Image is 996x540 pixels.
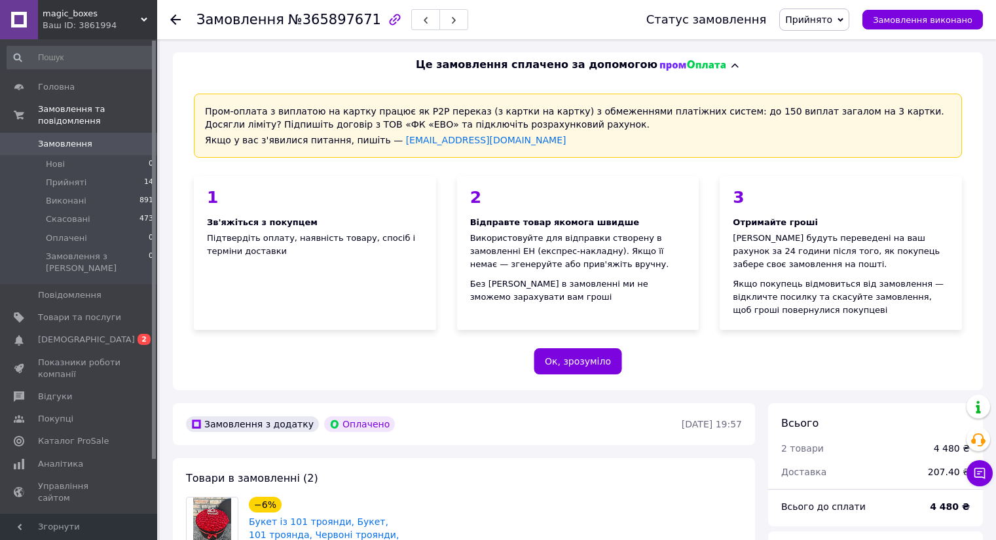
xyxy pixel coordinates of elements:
b: 4 480 ₴ [930,501,970,512]
span: 891 [139,195,153,207]
span: Виконані [46,195,86,207]
button: Замовлення виконано [862,10,983,29]
span: Головна [38,81,75,93]
span: Товари та послуги [38,312,121,323]
button: Чат з покупцем [967,460,993,486]
span: Всього до сплати [781,501,866,512]
span: Замовлення та повідомлення [38,103,157,127]
span: 0 [149,232,153,244]
span: Замовлення [196,12,284,27]
span: Оплачені [46,232,87,244]
span: Показники роботи компанії [38,357,121,380]
div: Статус замовлення [646,13,767,26]
div: Оплачено [324,416,395,432]
time: [DATE] 19:57 [682,419,742,429]
div: 4 480 ₴ [934,442,970,455]
span: Всього [781,417,819,429]
span: Товари в замовленні (2) [186,472,318,484]
span: 2 [138,334,151,345]
div: 3 [733,189,949,206]
span: Аналітика [38,458,83,470]
div: −6% [249,497,282,513]
a: [EMAIL_ADDRESS][DOMAIN_NAME] [406,135,566,145]
span: 0 [149,158,153,170]
div: 2 [470,189,686,206]
div: Повернутися назад [170,13,181,26]
span: Відправте товар якомога швидше [470,217,639,227]
span: 2 товари [781,443,824,454]
span: Прийнято [785,14,832,25]
span: magic_boxes [43,8,141,20]
div: Без [PERSON_NAME] в замовленні ми не зможемо зарахувати вам гроші [470,278,686,304]
span: Відгуки [38,391,72,403]
div: Пром-оплата з виплатою на картку працює як P2P переказ (з картки на картку) з обмеженнями платіжн... [194,94,962,158]
span: Замовлення виконано [873,15,972,25]
span: Зв'яжіться з покупцем [207,217,318,227]
div: Якщо у вас з'явилися питання, пишіть — [205,134,951,147]
span: Управління сайтом [38,480,121,504]
div: Використовуйте для відправки створену в замовленні ЕН (експрес-накладну). Якщо її немає — згенеру... [470,232,686,271]
span: 14 [144,177,153,189]
span: Отримайте гроші [733,217,818,227]
span: 0 [149,251,153,274]
span: [DEMOGRAPHIC_DATA] [38,334,135,346]
div: 1 [207,189,423,206]
span: Замовлення з [PERSON_NAME] [46,251,149,274]
div: Підтвердіть оплату, наявність товару, спосіб і терміни доставки [194,176,436,330]
span: Замовлення [38,138,92,150]
span: Покупці [38,413,73,425]
div: [PERSON_NAME] будуть переведені на ваш рахунок за 24 години після того, як покупець забере своє з... [733,232,949,271]
input: Пошук [7,46,155,69]
span: Скасовані [46,213,90,225]
div: Якщо покупець відмовиться від замовлення — відкличте посилку та скасуйте замовлення, щоб гроші по... [733,278,949,317]
div: Ваш ID: 3861994 [43,20,157,31]
span: №365897671 [288,12,381,27]
span: Це замовлення сплачено за допомогою [416,58,657,73]
span: Прийняті [46,177,86,189]
span: 473 [139,213,153,225]
span: Каталог ProSale [38,435,109,447]
span: Повідомлення [38,289,101,301]
button: Ок, зрозуміло [534,348,622,374]
span: Доставка [781,467,826,477]
span: Нові [46,158,65,170]
div: Замовлення з додатку [186,416,319,432]
div: 207.40 ₴ [920,458,978,486]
